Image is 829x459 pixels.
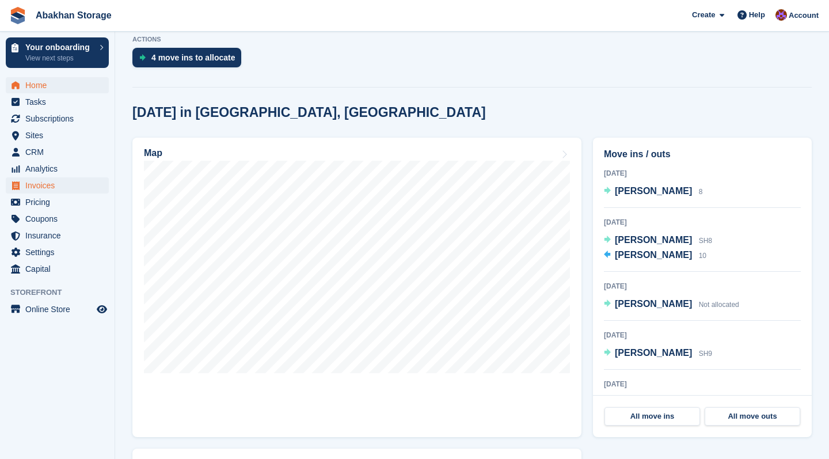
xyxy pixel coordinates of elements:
div: [DATE] [604,168,801,179]
p: View next steps [25,53,94,63]
a: menu [6,261,109,277]
h2: [DATE] in [GEOGRAPHIC_DATA], [GEOGRAPHIC_DATA] [132,105,486,120]
div: [DATE] [604,217,801,227]
a: menu [6,127,109,143]
span: [PERSON_NAME] [615,250,692,260]
div: [DATE] [604,379,801,389]
span: Sites [25,127,94,143]
div: 4 move ins to allocate [151,53,235,62]
span: 8 [699,188,703,196]
span: Capital [25,261,94,277]
img: William Abakhan [775,9,787,21]
span: Invoices [25,177,94,194]
a: menu [6,161,109,177]
span: Settings [25,244,94,260]
a: Abakhan Storage [31,6,116,25]
a: menu [6,211,109,227]
span: Create [692,9,715,21]
a: menu [6,301,109,317]
span: Insurance [25,227,94,244]
a: [PERSON_NAME] SH9 [604,346,712,361]
span: Online Store [25,301,94,317]
a: menu [6,111,109,127]
p: ACTIONS [132,36,812,43]
span: Analytics [25,161,94,177]
a: [PERSON_NAME] 8 [604,184,702,199]
span: Storefront [10,287,115,298]
span: Coupons [25,211,94,227]
div: [DATE] [604,281,801,291]
span: [PERSON_NAME] [615,186,692,196]
a: menu [6,244,109,260]
span: SH8 [699,237,712,245]
p: Your onboarding [25,43,94,51]
h2: Map [144,148,162,158]
span: 10 [699,252,706,260]
a: All move ins [604,407,700,426]
a: [PERSON_NAME] Not allocated [604,297,739,312]
a: Map [132,138,581,437]
img: move_ins_to_allocate_icon-fdf77a2bb77ea45bf5b3d319d69a93e2d87916cf1d5bf7949dd705db3b84f3ca.svg [139,54,146,61]
a: Preview store [95,302,109,316]
span: [PERSON_NAME] [615,235,692,245]
span: Home [25,77,94,93]
a: menu [6,177,109,194]
h2: Move ins / outs [604,147,801,161]
span: [PERSON_NAME] [615,299,692,309]
div: [DATE] [604,330,801,340]
span: SH9 [699,350,712,358]
a: menu [6,227,109,244]
img: stora-icon-8386f47178a22dfd0bd8f6a31ec36ba5ce8667c1dd55bd0f319d3a0aa187defe.svg [9,7,26,24]
span: Account [789,10,819,21]
a: [PERSON_NAME] 10 [604,248,706,263]
span: Pricing [25,194,94,210]
span: Help [749,9,765,21]
span: Not allocated [699,301,739,309]
span: Subscriptions [25,111,94,127]
a: All move outs [705,407,800,426]
a: 4 move ins to allocate [132,48,247,73]
a: menu [6,194,109,210]
a: menu [6,144,109,160]
a: menu [6,94,109,110]
span: [PERSON_NAME] [615,348,692,358]
a: menu [6,77,109,93]
span: CRM [25,144,94,160]
span: Tasks [25,94,94,110]
a: [PERSON_NAME] SH8 [604,233,712,248]
a: Your onboarding View next steps [6,37,109,68]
